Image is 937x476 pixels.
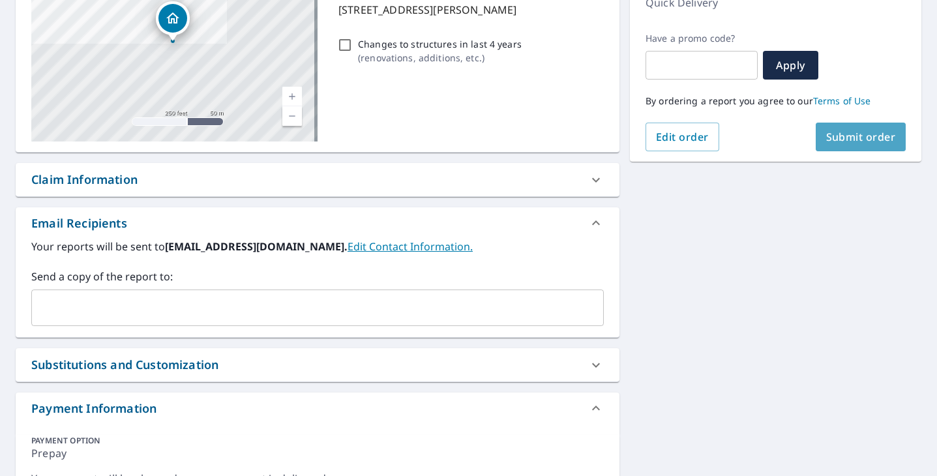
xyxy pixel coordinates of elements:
[646,123,719,151] button: Edit order
[31,215,127,232] div: Email Recipients
[358,37,522,51] p: Changes to structures in last 4 years
[813,95,871,107] a: Terms of Use
[358,51,522,65] p: ( renovations, additions, etc. )
[16,207,619,239] div: Email Recipients
[16,163,619,196] div: Claim Information
[826,130,896,144] span: Submit order
[646,33,758,44] label: Have a promo code?
[165,239,348,254] b: [EMAIL_ADDRESS][DOMAIN_NAME].
[348,239,473,254] a: EditContactInfo
[31,239,604,254] label: Your reports will be sent to
[31,171,138,188] div: Claim Information
[31,400,156,417] div: Payment Information
[31,446,604,471] div: Prepay
[338,2,599,18] p: [STREET_ADDRESS][PERSON_NAME]
[31,435,604,446] div: PAYMENT OPTION
[282,87,302,106] a: Current Level 17, Zoom In
[16,393,619,424] div: Payment Information
[16,348,619,381] div: Substitutions and Customization
[816,123,906,151] button: Submit order
[763,51,818,80] button: Apply
[773,58,808,72] span: Apply
[31,356,218,374] div: Substitutions and Customization
[656,130,709,144] span: Edit order
[156,1,190,42] div: Dropped pin, building 1, Residential property, 98 Heather Ln Princeton, NJ 08540
[282,106,302,126] a: Current Level 17, Zoom Out
[646,95,906,107] p: By ordering a report you agree to our
[31,269,604,284] label: Send a copy of the report to:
